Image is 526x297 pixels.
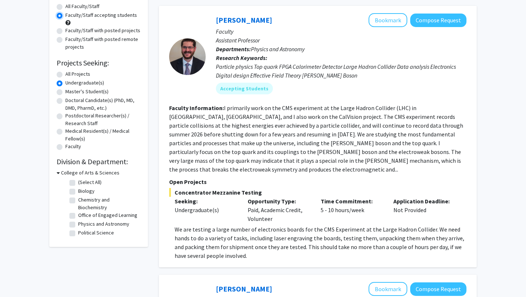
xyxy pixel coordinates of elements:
[65,88,108,95] label: Master's Student(s)
[410,282,466,296] button: Compose Request to Joshua Alley
[57,157,141,166] h2: Division & Department:
[65,97,141,112] label: Doctoral Candidate(s) (PhD, MD, DMD, PharmD, etc.)
[78,196,139,211] label: Chemistry and Biochemistry
[61,169,119,177] h3: College of Arts & Sciences
[78,229,114,237] label: Political Science
[216,36,466,45] p: Assistant Professor
[169,177,466,186] p: Open Projects
[216,83,273,94] mat-chip: Accepting Students
[393,197,456,206] p: Application Deadline:
[65,3,99,10] label: All Faculty/Staff
[65,127,141,143] label: Medical Resident(s) / Medical Fellow(s)
[410,14,466,27] button: Compose Request to Jon Wilson
[216,62,466,80] div: Particle physics Top quark FPGA Calorimeter Detector Large Hadron Collider Data analysis Electron...
[65,112,141,127] label: Postdoctoral Researcher(s) / Research Staff
[216,15,272,25] a: [PERSON_NAME]
[65,143,81,150] label: Faculty
[65,11,137,19] label: Faculty/Staff accepting students
[169,104,463,173] fg-read-more: I primarily work on the CMS experiment at the Large Hadron Collider (LHC) in [GEOGRAPHIC_DATA], [...
[169,188,466,197] span: Concentrator Mezzanine Testing
[216,45,251,53] b: Departments:
[78,220,129,228] label: Physics and Astronomy
[388,197,461,223] div: Not Provided
[78,211,137,219] label: Office of Engaged Learning
[315,197,388,223] div: 5 - 10 hours/week
[216,54,267,61] b: Research Keywords:
[369,13,407,27] button: Add Jon Wilson to Bookmarks
[65,70,90,78] label: All Projects
[175,206,237,214] div: Undergraduate(s)
[65,27,140,34] label: Faculty/Staff with posted projects
[175,197,237,206] p: Seeking:
[65,35,141,51] label: Faculty/Staff with posted remote projects
[78,178,102,186] label: (Select All)
[78,187,95,195] label: Biology
[248,197,310,206] p: Opportunity Type:
[175,225,466,260] p: We are testing a large number of electronics boards for the CMS Experiment at the Large Hadron Co...
[369,282,407,296] button: Add Joshua Alley to Bookmarks
[57,59,141,67] h2: Projects Seeking:
[242,197,315,223] div: Paid, Academic Credit, Volunteer
[5,264,31,292] iframe: Chat
[216,27,466,36] p: Faculty
[251,45,305,53] span: Physics and Astronomy
[216,284,272,293] a: [PERSON_NAME]
[321,197,383,206] p: Time Commitment:
[169,104,224,112] b: Faculty Information:
[65,79,104,87] label: Undergraduate(s)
